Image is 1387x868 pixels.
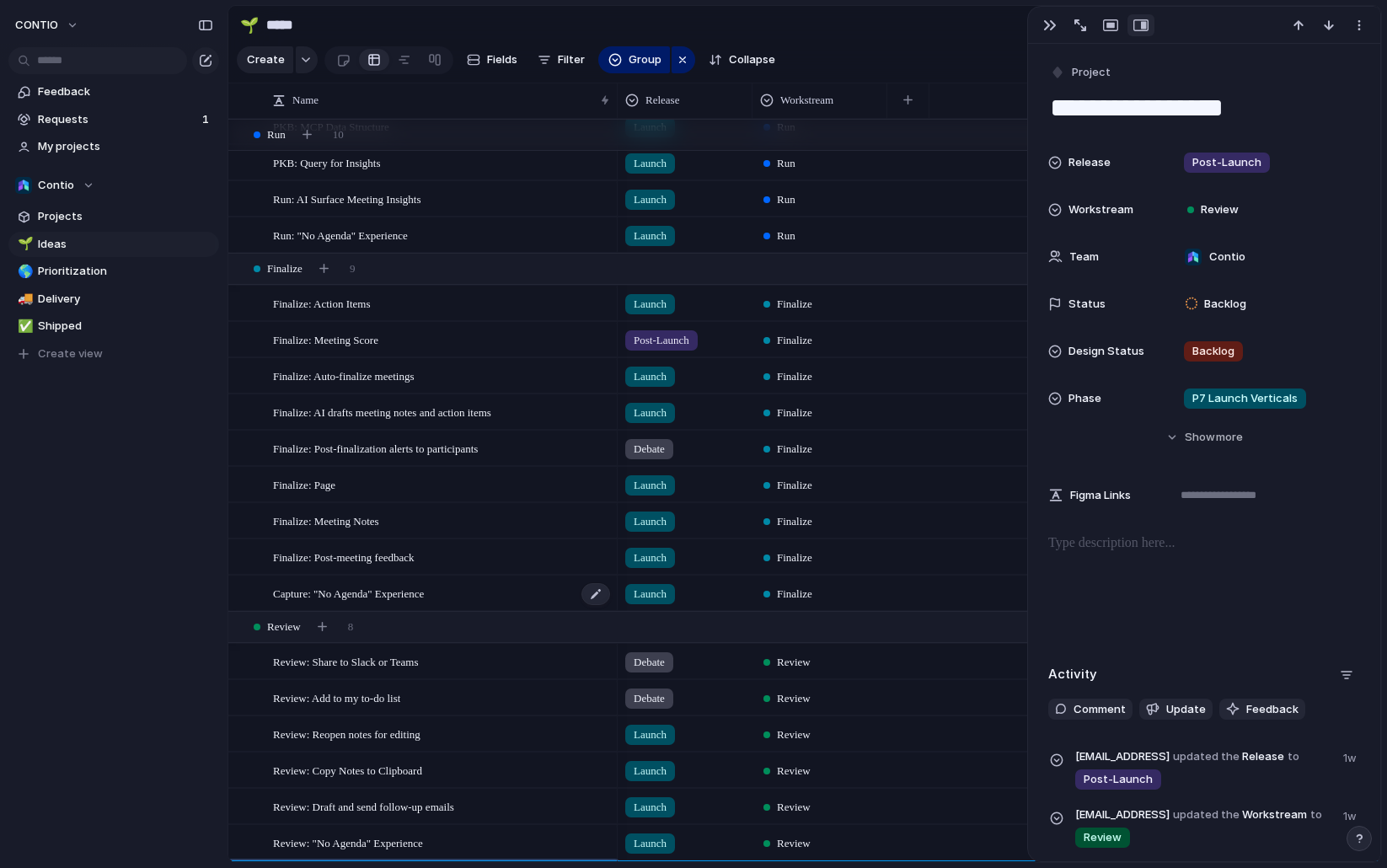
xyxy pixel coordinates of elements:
[1343,747,1360,767] span: 1w
[1173,806,1240,823] span: updated the
[634,155,667,172] span: Launch
[273,688,400,707] span: Review: Add to my to-do list
[38,138,213,155] span: My projects
[634,477,667,494] span: Launch
[1310,806,1322,823] span: to
[777,155,795,172] span: Run
[634,228,667,244] span: Launch
[1068,154,1111,171] span: Release
[333,126,344,143] span: 10
[1068,201,1133,218] span: Workstream
[629,51,661,68] span: Group
[38,236,213,253] span: Ideas
[1343,805,1360,825] span: 1w
[38,208,213,225] span: Projects
[1048,699,1133,721] button: Comment
[634,513,667,530] span: Launch
[460,46,524,73] button: Fields
[777,405,812,421] span: Finalize
[1084,771,1153,788] span: Post-Launch
[531,46,592,73] button: Filter
[18,262,29,281] div: 🌎
[777,654,811,671] span: Review
[1048,665,1097,684] h2: Activity
[598,46,670,73] button: Group
[634,835,667,852] span: Launch
[38,83,213,100] span: Feedback
[8,313,219,339] a: ✅Shipped
[777,513,812,530] span: Finalize
[558,51,585,68] span: Filter
[273,293,371,313] span: Finalize: Action Items
[645,92,679,109] span: Release
[777,690,811,707] span: Review
[15,318,32,335] button: ✅
[273,474,335,494] span: Finalize: Page
[202,111,212,128] span: 1
[15,263,32,280] button: 🌎
[634,586,667,603] span: Launch
[777,726,811,743] span: Review
[348,619,354,635] span: 8
[15,236,32,253] button: 🌱
[1173,748,1240,765] span: updated the
[292,92,319,109] span: Name
[8,232,219,257] a: 🌱Ideas
[1246,701,1299,718] span: Feedback
[777,477,812,494] span: Finalize
[273,547,415,566] span: Finalize: Post-meeting feedback
[8,259,219,284] a: 🌎Prioritization
[729,51,775,68] span: Collapse
[38,177,74,194] span: Contio
[273,724,420,743] span: Review: Reopen notes for editing
[1068,296,1106,313] span: Status
[1192,154,1261,171] span: Post-Launch
[1075,806,1170,823] span: [EMAIL_ADDRESS]
[1204,296,1246,313] span: Backlog
[702,46,782,73] button: Collapse
[1139,699,1213,721] button: Update
[634,405,667,421] span: Launch
[777,368,812,385] span: Finalize
[634,549,667,566] span: Launch
[273,153,380,172] span: PKB: Query for Insights
[777,799,811,816] span: Review
[8,107,219,132] a: Requests1
[1216,429,1243,446] span: more
[1192,343,1234,360] span: Backlog
[1069,249,1099,265] span: Team
[487,51,517,68] span: Fields
[1192,390,1298,407] span: P7 Launch Verticals
[273,438,478,458] span: Finalize: Post-finalization alerts to participants
[247,51,285,68] span: Create
[267,126,286,143] span: Run
[8,134,219,159] a: My projects
[777,441,812,458] span: Finalize
[8,287,219,312] a: 🚚Delivery
[634,763,667,780] span: Launch
[273,225,408,244] span: Run: "No Agenda" Experience
[1047,61,1116,85] button: Project
[634,441,665,458] span: Debate
[18,234,29,254] div: 🌱
[1074,701,1126,718] span: Comment
[240,13,259,36] div: 🌱
[38,263,213,280] span: Prioritization
[15,17,58,34] span: CONTIO
[273,330,378,349] span: Finalize: Meeting Score
[634,368,667,385] span: Launch
[1068,390,1101,407] span: Phase
[777,586,812,603] span: Finalize
[777,191,795,208] span: Run
[634,296,667,313] span: Launch
[273,651,419,671] span: Review: Share to Slack or Teams
[777,332,812,349] span: Finalize
[273,402,491,421] span: Finalize: AI drafts meeting notes and action items
[1288,748,1299,765] span: to
[38,318,213,335] span: Shipped
[273,366,415,385] span: Finalize: Auto-finalize meetings
[273,833,423,852] span: Review: "No Agenda" Experience
[38,291,213,308] span: Delivery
